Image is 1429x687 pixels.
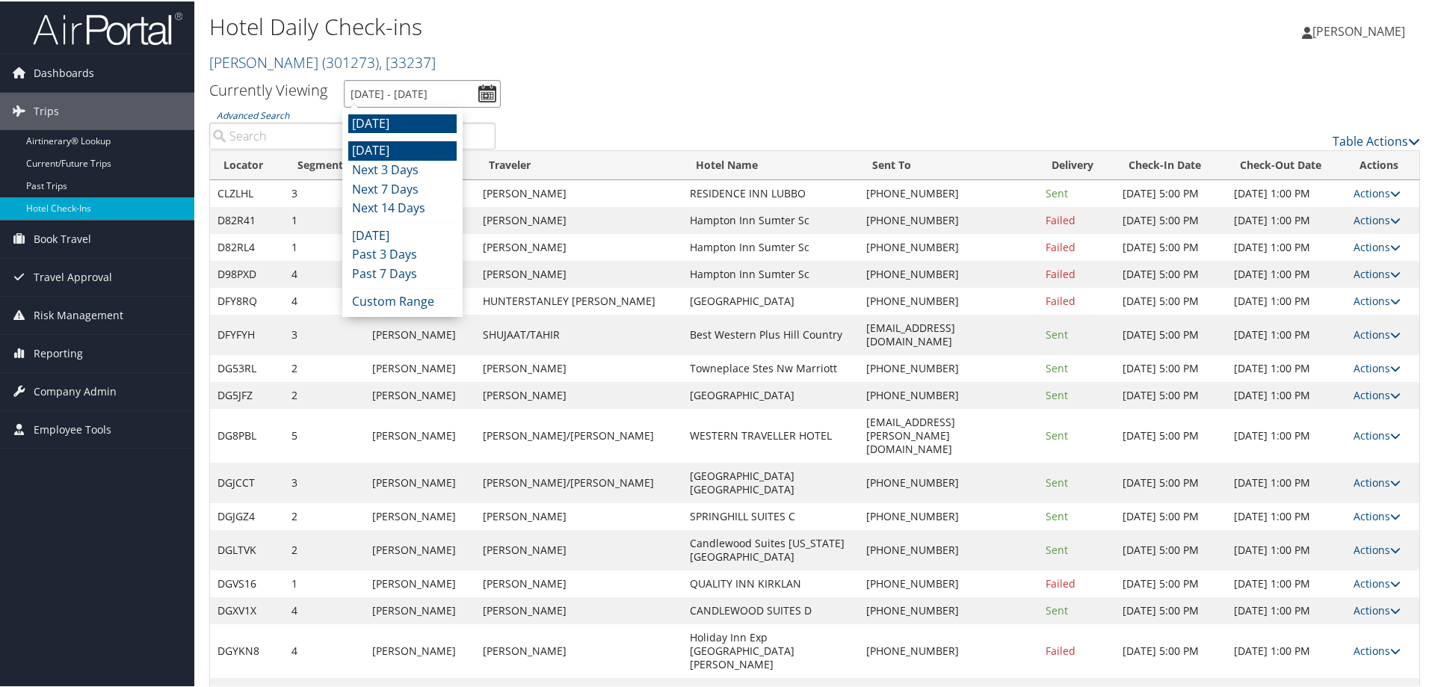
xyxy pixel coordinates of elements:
td: DGYKN8 [210,623,284,677]
a: Actions [1354,386,1401,401]
td: [DATE] 1:00 PM [1226,381,1345,407]
td: [DATE] 5:00 PM [1115,623,1226,677]
td: [PERSON_NAME] [475,259,683,286]
td: [PERSON_NAME]/[PERSON_NAME] [475,461,683,502]
td: DG8PBL [210,407,284,461]
td: [DATE] 1:00 PM [1226,407,1345,461]
td: [DATE] 1:00 PM [1226,206,1345,232]
a: Actions [1354,265,1401,280]
span: Dashboards [34,53,94,90]
td: 1 [284,569,365,596]
td: [PERSON_NAME] [365,502,475,529]
a: Actions [1354,427,1401,441]
img: airportal-logo.png [33,10,182,45]
td: [PHONE_NUMBER] [859,502,1039,529]
td: Holiday Inn Exp [GEOGRAPHIC_DATA][PERSON_NAME] [682,623,858,677]
li: Next 14 Days [348,197,457,217]
td: CANDLEWOOD SUITES D [682,596,858,623]
td: [PHONE_NUMBER] [859,179,1039,206]
td: DGLTVK [210,529,284,569]
td: Hampton Inn Sumter Sc [682,259,858,286]
td: D82RL4 [210,232,284,259]
td: [DATE] 1:00 PM [1226,286,1345,313]
td: [DATE] 5:00 PM [1115,206,1226,232]
td: [DATE] 5:00 PM [1115,232,1226,259]
td: [DATE] 5:00 PM [1115,179,1226,206]
td: DGJCCT [210,461,284,502]
td: [PHONE_NUMBER] [859,381,1039,407]
td: [DATE] 5:00 PM [1115,596,1226,623]
td: [PERSON_NAME] [365,407,475,461]
td: [DATE] 1:00 PM [1226,313,1345,354]
input: Advanced Search [209,121,496,148]
a: Actions [1354,575,1401,589]
span: Sent [1046,386,1068,401]
td: QUALITY INN KIRKLAN [682,569,858,596]
td: [PERSON_NAME] [475,596,683,623]
h3: Currently Viewing [209,78,327,99]
td: [DATE] 5:00 PM [1115,354,1226,381]
td: DFY8RQ [210,286,284,313]
span: Sent [1046,541,1068,555]
td: [PERSON_NAME]/[PERSON_NAME] [475,407,683,461]
td: SPRINGHILL SUITES C [682,502,858,529]
td: [PERSON_NAME] [475,179,683,206]
span: Trips [34,91,59,129]
td: [PERSON_NAME] [475,502,683,529]
span: Failed [1046,575,1075,589]
td: 3 [284,461,365,502]
td: [PERSON_NAME] [365,461,475,502]
td: Hampton Inn Sumter Sc [682,206,858,232]
li: Past 7 Days [348,263,457,283]
td: [PHONE_NUMBER] [859,232,1039,259]
td: [PERSON_NAME] [365,529,475,569]
th: Delivery: activate to sort column ascending [1038,150,1115,179]
td: 4 [284,259,365,286]
span: ( 301273 ) [322,51,379,71]
td: [PHONE_NUMBER] [859,259,1039,286]
td: [PERSON_NAME] [365,623,475,677]
td: [DATE] 5:00 PM [1115,286,1226,313]
a: Advanced Search [217,108,289,120]
td: [DATE] 5:00 PM [1115,569,1226,596]
td: [PERSON_NAME] [365,313,475,354]
span: Failed [1046,265,1075,280]
td: [DATE] 1:00 PM [1226,623,1345,677]
span: Book Travel [34,219,91,256]
td: Towneplace Stes Nw Marriott [682,354,858,381]
td: [PHONE_NUMBER] [859,286,1039,313]
span: Sent [1046,326,1068,340]
td: [DATE] 5:00 PM [1115,407,1226,461]
td: DGXV1X [210,596,284,623]
td: CLZLHL [210,179,284,206]
td: RESIDENCE INN LUBBO [682,179,858,206]
a: Actions [1354,642,1401,656]
td: [DATE] 1:00 PM [1226,354,1345,381]
td: [DATE] 5:00 PM [1115,502,1226,529]
h1: Hotel Daily Check-ins [209,10,1016,41]
span: Failed [1046,238,1075,253]
td: [PERSON_NAME] [365,354,475,381]
td: Hampton Inn Sumter Sc [682,232,858,259]
td: 3 [284,313,365,354]
li: Next 3 Days [348,159,457,179]
th: Sent To: activate to sort column ascending [859,150,1039,179]
td: 4 [284,286,365,313]
td: [PERSON_NAME] [475,623,683,677]
td: [DATE] 1:00 PM [1226,529,1345,569]
span: Risk Management [34,295,123,333]
td: DGVS16 [210,569,284,596]
td: [PERSON_NAME] [365,381,475,407]
a: [PERSON_NAME] [1302,7,1420,52]
a: Actions [1354,541,1401,555]
li: [DATE] [348,113,457,132]
td: [EMAIL_ADDRESS][PERSON_NAME][DOMAIN_NAME] [859,407,1039,461]
td: 4 [284,596,365,623]
td: D98PXD [210,259,284,286]
td: 3 [284,179,365,206]
td: [DATE] 1:00 PM [1226,232,1345,259]
td: [PHONE_NUMBER] [859,569,1039,596]
td: Candlewood Suites [US_STATE][GEOGRAPHIC_DATA] [682,529,858,569]
td: [DATE] 1:00 PM [1226,569,1345,596]
td: [PERSON_NAME] [475,529,683,569]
